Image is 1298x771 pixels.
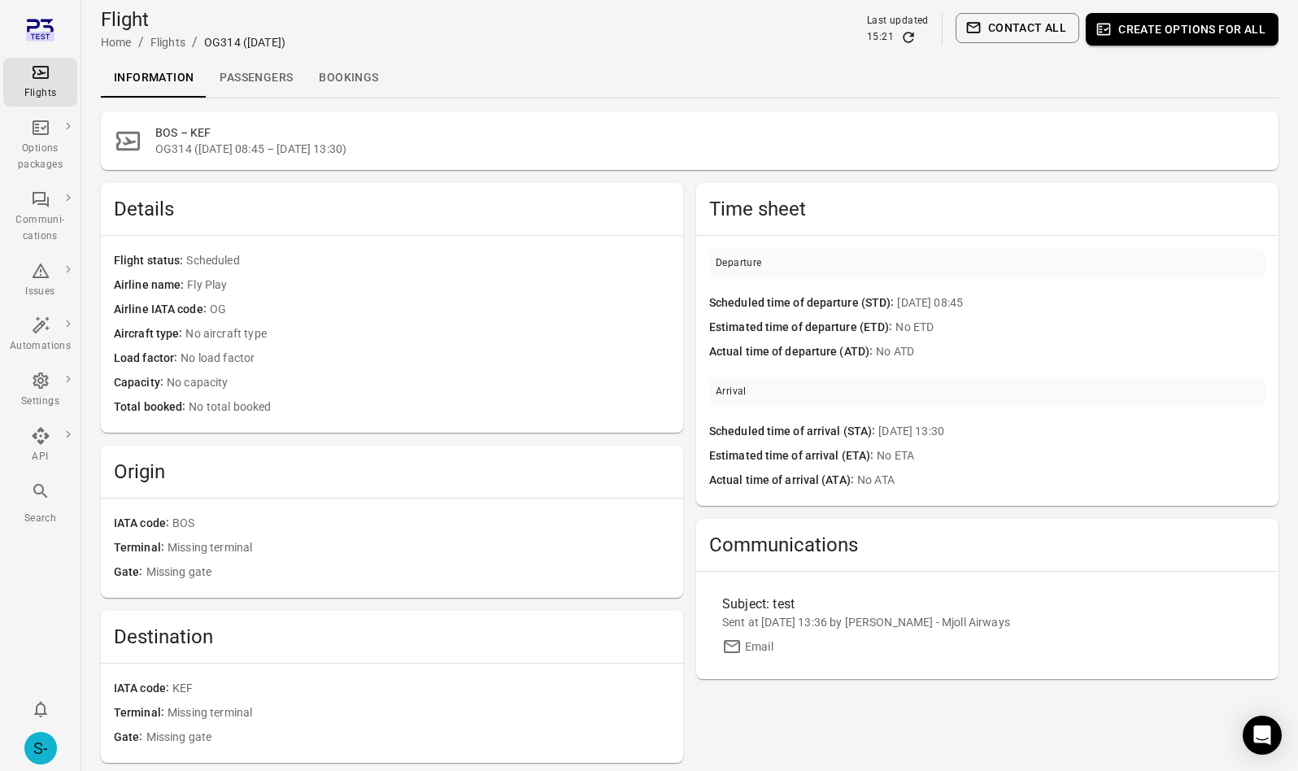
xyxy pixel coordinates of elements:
span: No ETD [895,319,1265,337]
a: Issues [3,256,77,305]
span: Fly Play [187,277,670,294]
span: Gate [114,729,146,747]
div: OG314 ([DATE]) [204,34,285,50]
div: Search [10,511,71,527]
div: Subject: test [722,595,1120,614]
span: Missing gate [146,729,670,747]
span: Estimated time of arrival (ETA) [709,447,877,465]
div: Automations [10,338,71,355]
div: API [10,449,71,465]
h2: Origin [114,459,670,485]
a: Home [101,36,132,49]
span: IATA code [114,515,172,533]
div: Options packages [10,141,71,173]
span: OG [210,301,670,319]
a: Passengers [207,59,306,98]
span: Missing terminal [168,539,670,557]
span: [DATE] 08:45 [897,294,1265,312]
h2: Details [114,196,670,222]
a: Information [101,59,207,98]
span: OG314 ([DATE] 08:45 – [DATE] 13:30) [155,141,1265,157]
a: Subject: testSent at [DATE] 13:36 by [PERSON_NAME] - Mjoll AirwaysEmail [709,585,1265,666]
span: Capacity [114,374,167,392]
div: Arrival [716,384,747,400]
span: No load factor [181,350,670,368]
h1: Flight [101,7,285,33]
span: Scheduled [186,252,670,270]
button: Refresh data [900,29,917,46]
span: No aircraft type [185,325,670,343]
div: Local navigation [101,59,1278,98]
span: Total booked [114,399,189,416]
span: Flight status [114,252,186,270]
div: Communi-cations [10,212,71,245]
span: Scheduled time of arrival (STA) [709,423,878,441]
span: Gate [114,564,146,582]
button: Search [3,477,77,531]
span: Airline IATA code [114,301,210,319]
a: Settings [3,366,77,415]
span: Actual time of departure (ATD) [709,343,876,361]
span: Missing terminal [168,704,670,722]
h2: Destination [114,624,670,650]
span: Load factor [114,350,181,368]
span: Terminal [114,704,168,722]
h2: BOS – KEF [155,124,1265,141]
span: BOS [172,515,670,533]
div: Sent at [DATE] 13:36 by [PERSON_NAME] - Mjoll Airways [722,614,1252,630]
span: Airline name [114,277,187,294]
a: Flights [3,58,77,107]
div: S- [24,732,57,764]
span: No ETA [877,447,1265,465]
button: Sólberg - Mjoll Airways [18,725,63,771]
a: Options packages [3,113,77,178]
span: No ATD [876,343,1265,361]
button: Create options for all [1086,13,1278,46]
div: Open Intercom Messenger [1243,716,1282,755]
button: Contact all [956,13,1079,43]
span: No ATA [857,472,1265,490]
h2: Communications [709,532,1265,558]
span: No capacity [167,374,670,392]
a: Communi-cations [3,185,77,250]
nav: Breadcrumbs [101,33,285,52]
div: Issues [10,284,71,300]
a: API [3,421,77,470]
h2: Time sheet [709,196,1265,222]
div: Settings [10,394,71,410]
span: Terminal [114,539,168,557]
li: / [192,33,198,52]
button: Notifications [24,693,57,725]
a: Bookings [306,59,391,98]
div: 15:21 [867,29,894,46]
span: KEF [172,680,670,698]
span: Estimated time of departure (ETD) [709,319,895,337]
span: IATA code [114,680,172,698]
div: Email [745,638,773,655]
a: Flights [150,36,185,49]
span: Scheduled time of departure (STD) [709,294,897,312]
span: Missing gate [146,564,670,582]
span: No total booked [189,399,670,416]
a: Automations [3,311,77,359]
div: Last updated [867,13,929,29]
li: / [138,33,144,52]
div: Departure [716,255,762,272]
div: Flights [10,85,71,102]
span: [DATE] 13:30 [878,423,1265,441]
span: Aircraft type [114,325,185,343]
span: Actual time of arrival (ATA) [709,472,857,490]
